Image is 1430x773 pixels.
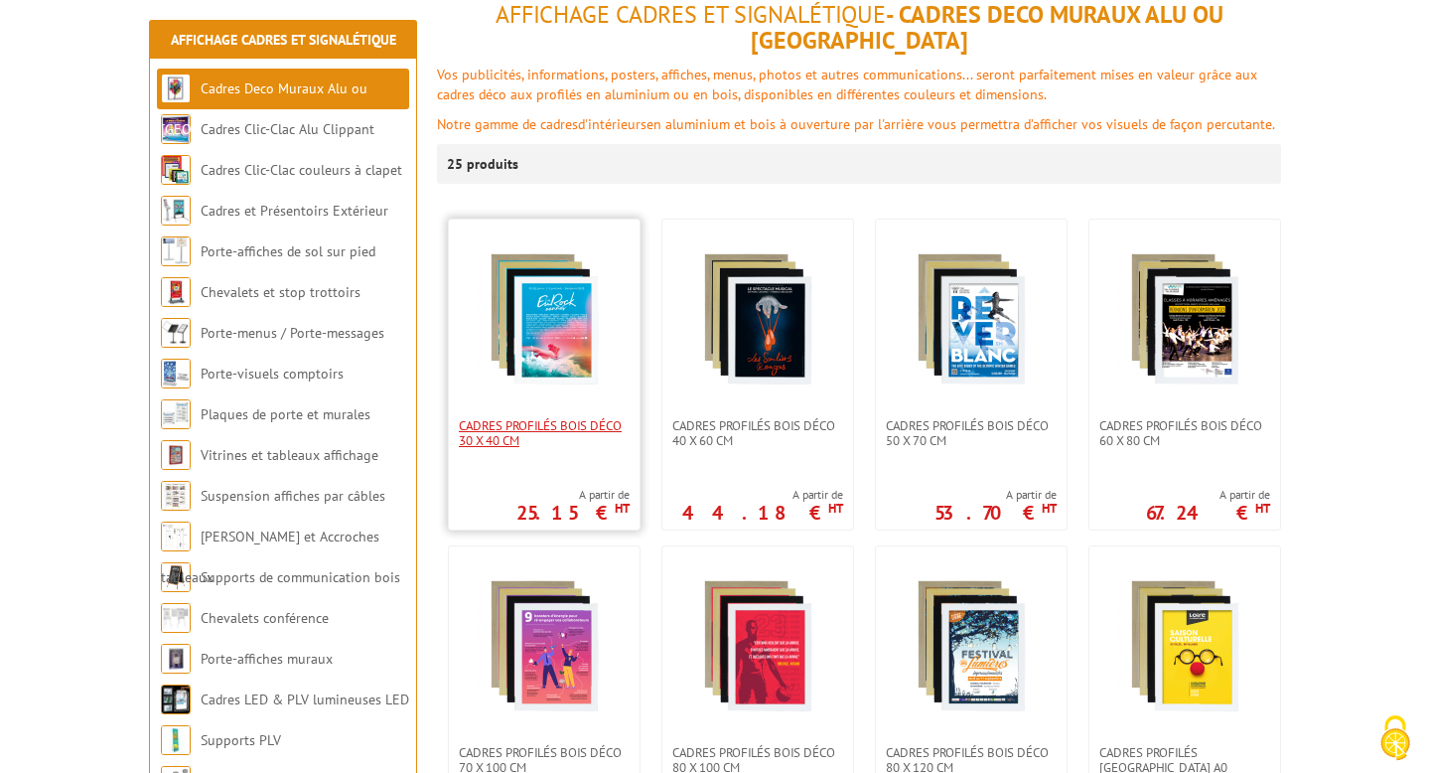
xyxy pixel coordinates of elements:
[161,725,191,755] img: Supports PLV
[615,500,630,517] sup: HT
[682,487,843,503] span: A partir de
[934,507,1057,519] p: 53.70 €
[437,115,578,133] font: Notre gamme de cadres
[201,202,388,220] a: Cadres et Présentoirs Extérieur
[578,115,646,133] font: d'intérieurs
[161,685,191,714] img: Cadres LED & PLV lumineuses LED
[437,2,1281,55] h1: - Cadres Deco Muraux Alu ou [GEOGRAPHIC_DATA]
[171,31,396,49] a: Affichage Cadres et Signalétique
[662,418,853,448] a: Cadres Profilés Bois Déco 40 x 60 cm
[161,528,379,586] a: [PERSON_NAME] et Accroches tableaux
[1115,576,1254,715] img: Cadres Profilés Bois Déco A0
[161,79,367,138] a: Cadres Deco Muraux Alu ou [GEOGRAPHIC_DATA]
[672,418,843,448] span: Cadres Profilés Bois Déco 40 x 60 cm
[828,500,843,517] sup: HT
[1115,249,1254,388] img: Cadres Profilés Bois Déco 60 x 80 cm
[1089,418,1280,448] a: Cadres Profilés Bois Déco 60 x 80 cm
[161,399,191,429] img: Plaques de porte et murales
[201,731,281,749] a: Supports PLV
[201,161,402,179] a: Cadres Clic-Clac couleurs à clapet
[1099,418,1270,448] span: Cadres Profilés Bois Déco 60 x 80 cm
[201,242,375,260] a: Porte-affiches de sol sur pied
[1360,705,1430,773] button: Cookies (fenêtre modale)
[161,74,191,103] img: Cadres Deco Muraux Alu ou Bois
[447,144,521,184] p: 25 produits
[475,249,614,388] img: Cadres Profilés Bois Déco 30 x 40 cm
[161,481,191,511] img: Suspension affiches par câbles
[688,249,827,388] img: Cadres Profilés Bois Déco 40 x 60 cm
[449,418,640,448] a: Cadres Profilés Bois Déco 30 x 40 cm
[1146,507,1270,519] p: 67.24 €
[161,522,191,551] img: Cimaises et Accroches tableaux
[475,576,614,715] img: Cadres Profilés Bois Déco 70 x 100 cm
[161,236,191,266] img: Porte-affiches de sol sur pied
[459,418,630,448] span: Cadres Profilés Bois Déco 30 x 40 cm
[201,283,360,301] a: Chevalets et stop trottoirs
[1255,500,1270,517] sup: HT
[201,650,333,668] a: Porte-affiches muraux
[201,324,384,342] a: Porte-menus / Porte-messages
[1146,487,1270,503] span: A partir de
[201,405,370,423] a: Plaques de porte et murales
[201,120,374,138] a: Cadres Clic-Clac Alu Clippant
[902,249,1041,388] img: Cadres Profilés Bois Déco 50 x 70 cm
[161,318,191,348] img: Porte-menus / Porte-messages
[1370,713,1420,763] img: Cookies (fenêtre modale)
[161,196,191,226] img: Cadres et Présentoirs Extérieur
[201,446,378,464] a: Vitrines et tableaux affichage
[201,568,400,586] a: Supports de communication bois
[201,691,409,708] a: Cadres LED & PLV lumineuses LED
[516,487,630,503] span: A partir de
[201,487,385,505] a: Suspension affiches par câbles
[437,66,1257,103] font: Vos publicités, informations, posters, affiches, menus, photos et autres communications... seront...
[688,576,827,715] img: Cadres Profilés Bois Déco 80 x 100 cm
[876,418,1067,448] a: Cadres Profilés Bois Déco 50 x 70 cm
[646,115,1275,133] font: en aluminium et bois à ouverture par l'arrière vous permettra d’afficher vos visuels de façon per...
[682,507,843,519] p: 44.18 €
[161,359,191,388] img: Porte-visuels comptoirs
[902,576,1041,715] img: Cadres Profilés Bois Déco 80 x 120 cm
[934,487,1057,503] span: A partir de
[1042,500,1057,517] sup: HT
[516,507,630,519] p: 25.15 €
[886,418,1057,448] span: Cadres Profilés Bois Déco 50 x 70 cm
[161,603,191,633] img: Chevalets conférence
[161,277,191,307] img: Chevalets et stop trottoirs
[201,365,344,383] a: Porte-visuels comptoirs
[161,440,191,470] img: Vitrines et tableaux affichage
[161,155,191,185] img: Cadres Clic-Clac couleurs à clapet
[201,609,329,627] a: Chevalets conférence
[161,644,191,674] img: Porte-affiches muraux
